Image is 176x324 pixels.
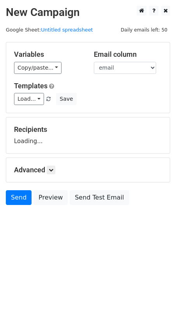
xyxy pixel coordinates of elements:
[70,190,129,205] a: Send Test Email
[14,50,82,59] h5: Variables
[6,6,170,19] h2: New Campaign
[14,93,44,105] a: Load...
[33,190,68,205] a: Preview
[14,125,162,145] div: Loading...
[14,82,48,90] a: Templates
[14,166,162,174] h5: Advanced
[6,27,93,33] small: Google Sheet:
[56,93,76,105] button: Save
[118,26,170,34] span: Daily emails left: 50
[94,50,162,59] h5: Email column
[41,27,93,33] a: Untitled spreadsheet
[14,125,162,134] h5: Recipients
[118,27,170,33] a: Daily emails left: 50
[14,62,62,74] a: Copy/paste...
[6,190,32,205] a: Send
